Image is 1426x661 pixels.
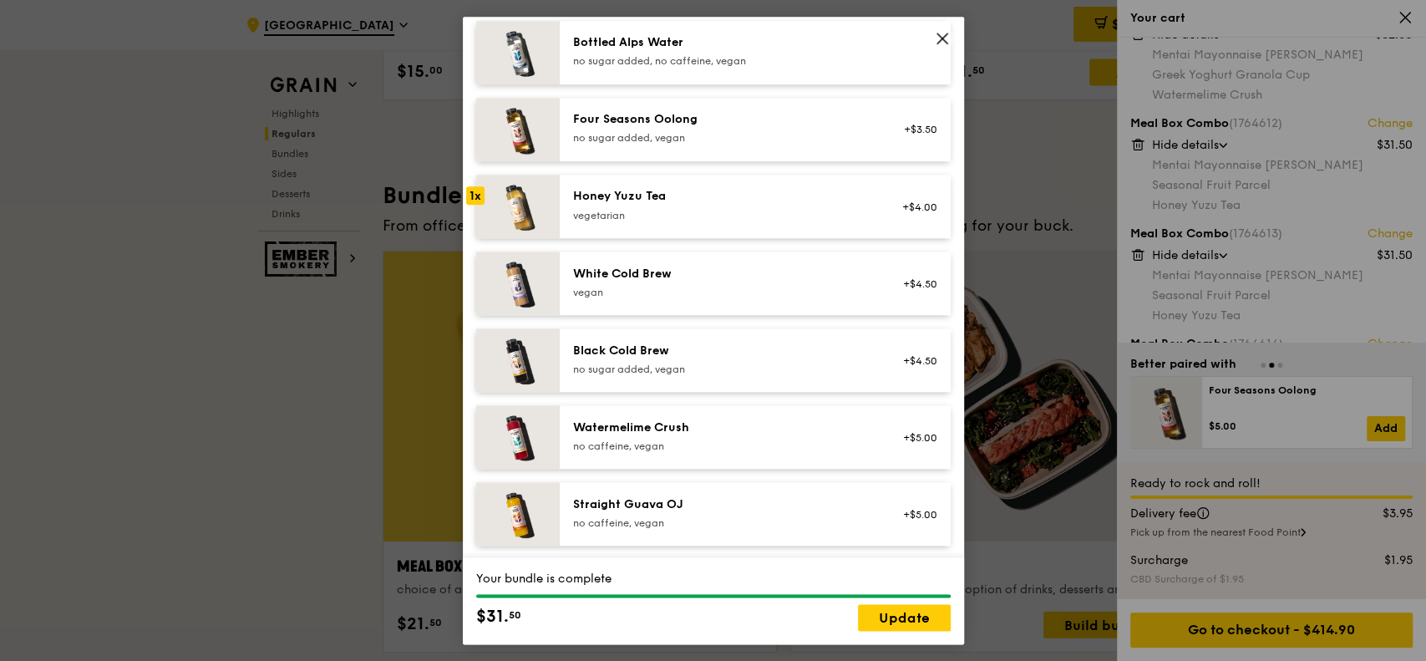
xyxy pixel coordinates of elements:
[573,208,873,221] div: vegetarian
[573,188,873,205] div: Honey Yuzu Tea
[573,419,873,435] div: Watermelime Crush
[573,439,873,452] div: no caffeine, vegan
[573,496,873,512] div: Straight Guava OJ
[573,342,873,358] div: Black Cold Brew
[573,111,873,128] div: Four Seasons Oolong
[476,175,560,238] img: daily_normal_honey-yuzu-tea.jpg
[573,516,873,529] div: no caffeine, vegan
[858,604,951,631] a: Update
[509,608,521,622] span: 50
[476,328,560,392] img: daily_normal_HORZ-black-cold-brew.jpg
[476,98,560,161] img: daily_normal_HORZ-four-seasons-oolong.jpg
[476,571,951,587] div: Your bundle is complete
[476,21,560,84] img: daily_normal_HORZ-bottled-alps-water.jpg
[476,604,509,629] span: $31.
[573,362,873,375] div: no sugar added, vegan
[466,186,485,205] div: 1x
[893,430,937,444] div: +$5.00
[476,482,560,546] img: daily_normal_HORZ-straight-guava-OJ.jpg
[893,353,937,367] div: +$4.50
[573,285,873,298] div: vegan
[893,507,937,521] div: +$5.00
[476,252,560,315] img: daily_normal_HORZ-white-cold-brew.jpg
[893,200,937,213] div: +$4.00
[476,405,560,469] img: daily_normal_HORZ-watermelime-crush.jpg
[893,123,937,136] div: +$3.50
[573,265,873,282] div: White Cold Brew
[893,277,937,290] div: +$4.50
[573,131,873,145] div: no sugar added, vegan
[573,54,873,68] div: no sugar added, no caffeine, vegan
[573,34,873,51] div: Bottled Alps Water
